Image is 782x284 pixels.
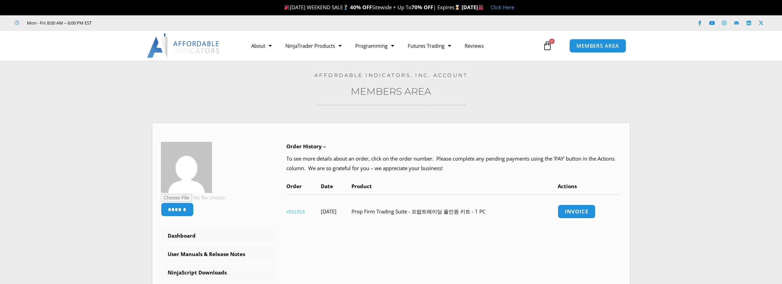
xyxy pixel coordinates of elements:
strong: [DATE] [462,4,484,11]
a: Invoice order number 531819 [558,205,595,219]
time: [DATE] [321,208,336,215]
span: [DATE] WEEKEND SALE Sitewide + Up To | Expires [283,4,462,11]
strong: 70% OFF [411,4,433,11]
a: Members Area [351,86,431,97]
img: 🏌️‍♂️ [343,5,348,10]
a: Dashboard [161,227,276,245]
img: ⌛ [455,5,460,10]
a: Click Here [491,4,514,11]
a: User Manuals & Release Notes [161,245,276,263]
span: Order [286,183,302,190]
a: MEMBERS AREA [569,39,626,53]
span: 0 [549,39,555,44]
a: Affordable Indicators, Inc. Account [314,72,468,78]
p: To see more details about an order, click on the order number. Please complete any pending paymen... [286,154,621,173]
a: 0 [532,36,562,56]
a: Reviews [458,38,491,54]
a: About [244,38,279,54]
img: LogoAI | Affordable Indicators – NinjaTrader [147,33,220,58]
a: Futures Trading [401,38,458,54]
span: Mon - Fri: 8:00 AM – 6:00 PM EST [25,19,92,27]
a: Programming [348,38,401,54]
nav: Menu [244,38,541,54]
strong: 40% OFF [350,4,372,11]
a: NinjaScript Downloads [161,264,276,282]
span: Date [321,183,333,190]
iframe: Customer reviews powered by Trustpilot [101,19,204,26]
span: Product [351,183,372,190]
span: MEMBERS AREA [576,43,619,48]
a: NinjaTrader Products [279,38,348,54]
a: View order number 531819 [286,209,305,214]
img: 🎉 [284,5,289,10]
b: Order History – [286,143,326,150]
img: 🏭 [478,5,483,10]
span: Actions [558,183,577,190]
img: 3e961ded3c57598c38b75bad42f30339efeb9c3e633a926747af0a11817a7dee [161,142,212,193]
td: Prop Firm Trading Suite - 프랍트레이딩 올인원 키트 - 1 PC [351,194,558,228]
